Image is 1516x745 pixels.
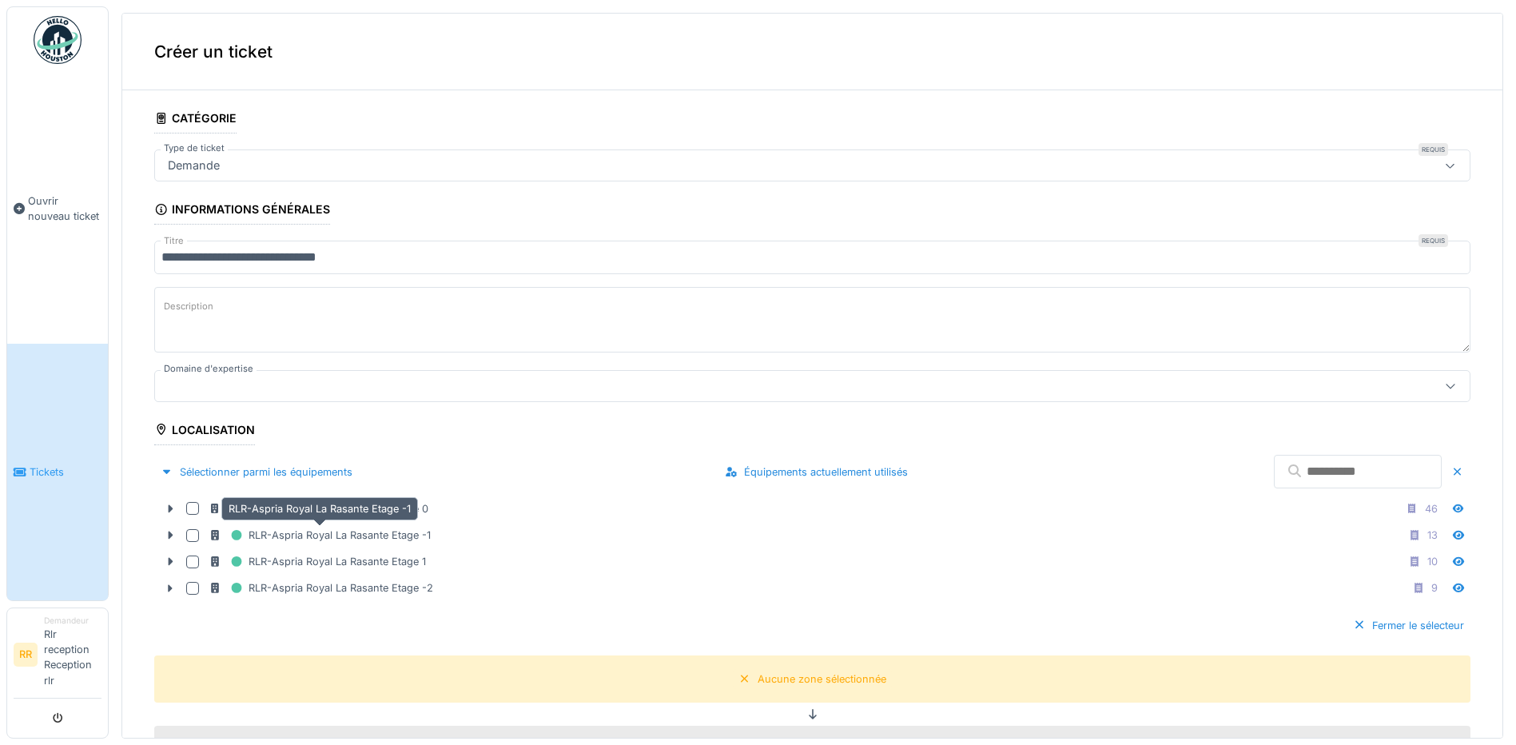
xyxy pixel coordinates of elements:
[1419,234,1448,247] div: Requis
[758,671,886,687] div: Aucune zone sélectionnée
[44,615,101,627] div: Demandeur
[161,297,217,317] label: Description
[7,344,108,600] a: Tickets
[161,141,228,155] label: Type de ticket
[154,461,359,483] div: Sélectionner parmi les équipements
[1427,554,1438,569] div: 10
[154,106,237,133] div: Catégorie
[209,525,431,545] div: RLR-Aspria Royal La Rasante Etage -1
[28,193,101,224] span: Ouvrir nouveau ticket
[718,461,914,483] div: Équipements actuellement utilisés
[1427,528,1438,543] div: 13
[209,552,426,572] div: RLR-Aspria Royal La Rasante Etage 1
[154,418,255,445] div: Localisation
[14,615,101,699] a: RR DemandeurRlr reception Reception rlr
[122,14,1502,90] div: Créer un ticket
[1425,501,1438,516] div: 46
[30,464,101,480] span: Tickets
[1431,580,1438,596] div: 9
[161,157,226,174] div: Demande
[209,499,428,519] div: RLR-Aspria Royal La Rasante Etage 0
[7,73,108,344] a: Ouvrir nouveau ticket
[34,16,82,64] img: Badge_color-CXgf-gQk.svg
[154,197,330,225] div: Informations générales
[44,615,101,695] li: Rlr reception Reception rlr
[1347,615,1470,636] div: Fermer le sélecteur
[161,234,187,248] label: Titre
[221,497,418,520] div: RLR-Aspria Royal La Rasante Etage -1
[209,578,433,598] div: RLR-Aspria Royal La Rasante Etage -2
[14,643,38,667] li: RR
[1419,143,1448,156] div: Requis
[161,362,257,376] label: Domaine d'expertise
